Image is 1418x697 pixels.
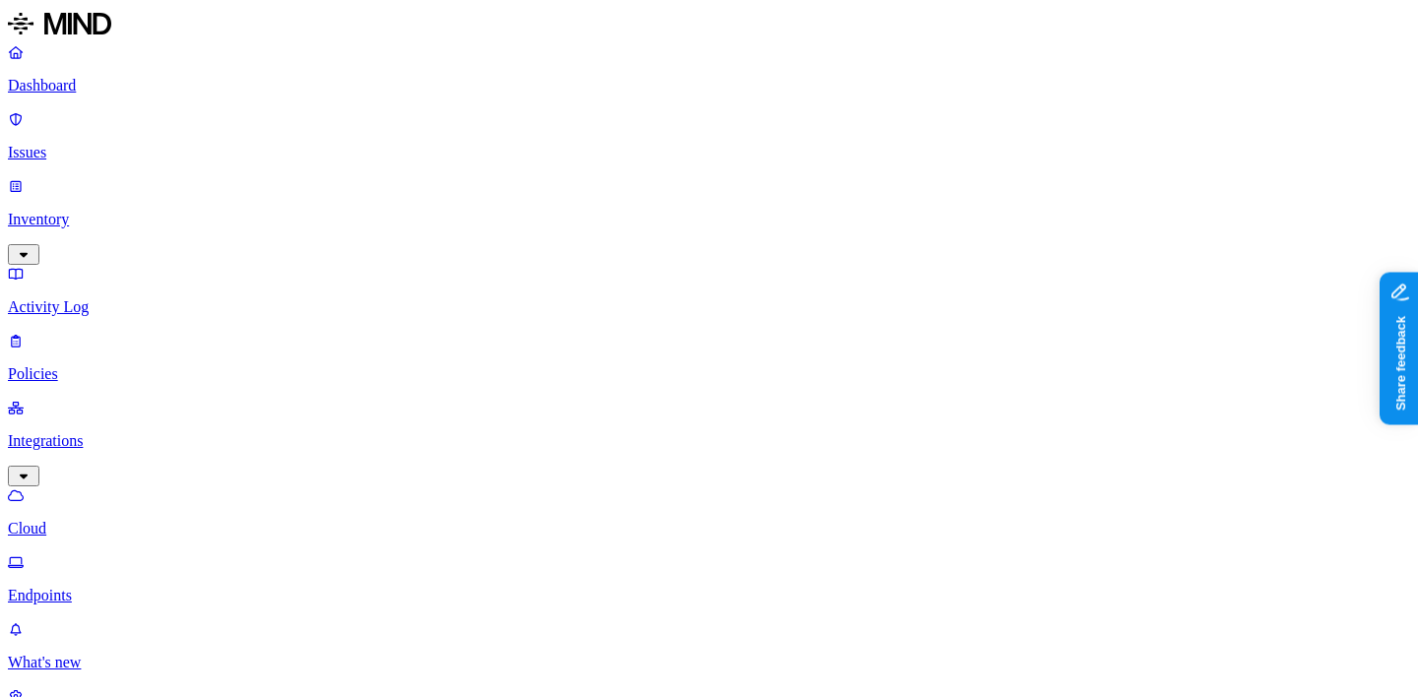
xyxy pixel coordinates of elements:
[8,8,1410,43] a: MIND
[8,8,111,39] img: MIND
[8,177,1410,262] a: Inventory
[8,298,1410,316] p: Activity Log
[8,265,1410,316] a: Activity Log
[8,211,1410,228] p: Inventory
[8,553,1410,604] a: Endpoints
[8,332,1410,383] a: Policies
[8,486,1410,538] a: Cloud
[8,110,1410,161] a: Issues
[8,587,1410,604] p: Endpoints
[8,620,1410,671] a: What's new
[8,365,1410,383] p: Policies
[8,77,1410,95] p: Dashboard
[8,654,1410,671] p: What's new
[8,520,1410,538] p: Cloud
[8,43,1410,95] a: Dashboard
[8,432,1410,450] p: Integrations
[8,144,1410,161] p: Issues
[8,399,1410,483] a: Integrations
